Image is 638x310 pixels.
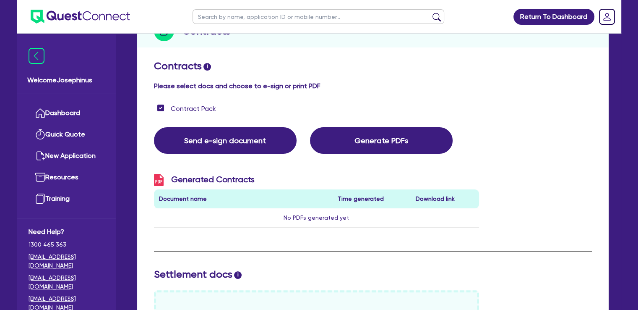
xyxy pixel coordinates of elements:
span: i [234,271,242,279]
a: [EMAIL_ADDRESS][DOMAIN_NAME] [29,273,104,291]
th: Document name [154,189,333,208]
img: icon-pdf [154,174,164,186]
button: Generate PDFs [310,127,453,154]
img: resources [35,172,45,182]
th: Time generated [333,189,411,208]
img: icon-menu-close [29,48,44,64]
a: Resources [29,167,104,188]
img: quick-quote [35,129,45,139]
a: Quick Quote [29,124,104,145]
a: Return To Dashboard [513,9,594,25]
a: New Application [29,145,104,167]
th: Download link [411,189,479,208]
h3: Generated Contracts [154,174,479,186]
img: quest-connect-logo-blue [31,10,130,24]
span: i [203,63,211,71]
h2: Contracts [154,60,592,72]
a: Training [29,188,104,210]
span: Need Help? [29,227,104,237]
img: new-application [35,151,45,161]
h4: Please select docs and choose to e-sign or print PDF [154,82,592,90]
span: 1300 465 363 [29,240,104,249]
a: Dropdown toggle [596,6,618,28]
img: training [35,194,45,204]
input: Search by name, application ID or mobile number... [193,9,444,24]
h2: Settlement docs [154,268,592,281]
a: Dashboard [29,102,104,124]
button: Send e-sign document [154,127,297,154]
a: [EMAIL_ADDRESS][DOMAIN_NAME] [29,252,104,270]
td: No PDFs generated yet [154,208,479,228]
label: Contract Pack [171,104,216,114]
span: Welcome Josephinus [27,75,106,85]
